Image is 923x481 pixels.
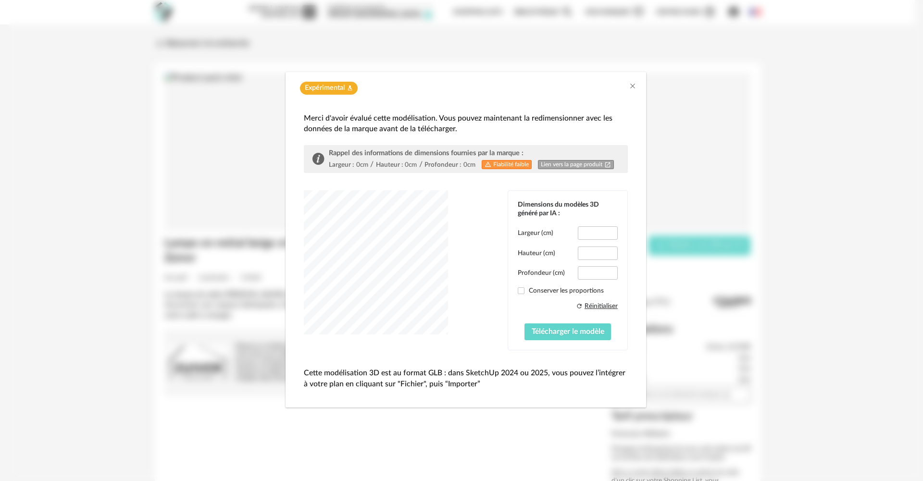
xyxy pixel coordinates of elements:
p: Cette modélisation 3D est au format GLB : dans SketchUp 2024 ou 2025, vous pouvez l’intégrer à vo... [304,368,628,389]
div: 0cm [463,160,475,169]
button: Close [629,82,636,92]
label: Hauteur (cm) [518,249,555,258]
span: Alert Outline icon [485,160,491,168]
div: Hauteur : [376,160,403,169]
div: Dimensions du modèles 3D généré par IA : [518,200,618,218]
span: Refresh icon [576,301,583,310]
span: Télécharger le modèle [532,328,604,335]
span: Rappel des informations de dimensions fournies par la marque : [329,149,524,157]
label: Profondeur (cm) [518,269,565,277]
div: / [370,160,374,169]
div: dialog [286,72,646,407]
div: 0cm [356,160,368,169]
div: Réinitialiser [585,302,618,310]
div: Profondeur : [424,160,461,169]
a: Lien vers la page produitOpen In New icon [538,160,614,169]
label: Largeur (cm) [518,229,553,237]
span: Expérimental [305,84,345,93]
label: Conserver les proportions [518,286,618,295]
span: Open In New icon [604,161,611,168]
span: Flask icon [347,84,353,93]
div: Fiabilité faible [482,160,532,169]
div: / [419,160,423,169]
div: Largeur : [329,160,354,169]
div: 0cm [405,160,417,169]
div: Merci d'avoir évalué cette modélisation. Vous pouvez maintenant la redimensionner avec les donnée... [304,113,628,135]
button: Télécharger le modèle [524,323,611,341]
